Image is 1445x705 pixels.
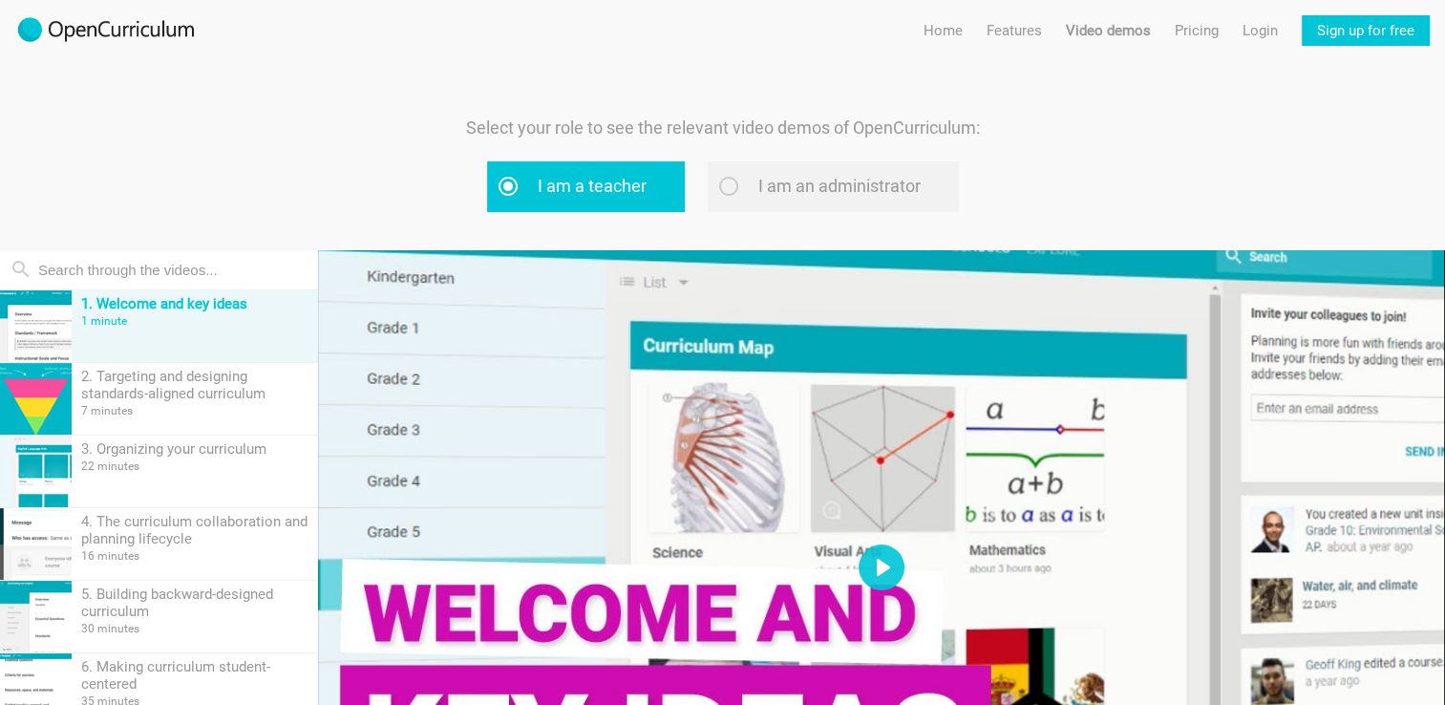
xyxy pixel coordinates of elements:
div: 7 minutes [81,404,308,417]
a: Features [987,15,1042,46]
img: 2017-logo-m.png [15,15,197,46]
button: Play, 1. Welcome and key ideas [859,545,904,590]
div: 1 minute [81,314,308,328]
div: 5. Building backward-designed curriculum [81,586,308,620]
a: Pricing [1175,15,1219,46]
div: 4. The curriculum collaboration and planning lifecycle [81,513,308,547]
div: 30 minutes [81,622,308,635]
div: 16 minutes [81,549,308,563]
label: I am a teacher [487,161,685,212]
a: Login [1243,15,1278,46]
p: Select your role to see the relevant video demos of OpenCurriculum: [408,115,1038,142]
label: I am an administrator [708,161,959,212]
a: Sign up for free [1302,15,1430,46]
div: 6. Making curriculum student-centered [81,658,308,693]
div: 3. Organizing your curriculum [81,440,308,458]
div: 22 minutes [81,459,308,473]
a: Video demos [1066,15,1151,46]
div: 1. Welcome and key ideas [81,295,308,312]
a: Home [924,15,963,46]
div: 2. Targeting and designing standards-aligned curriculum [81,368,308,402]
